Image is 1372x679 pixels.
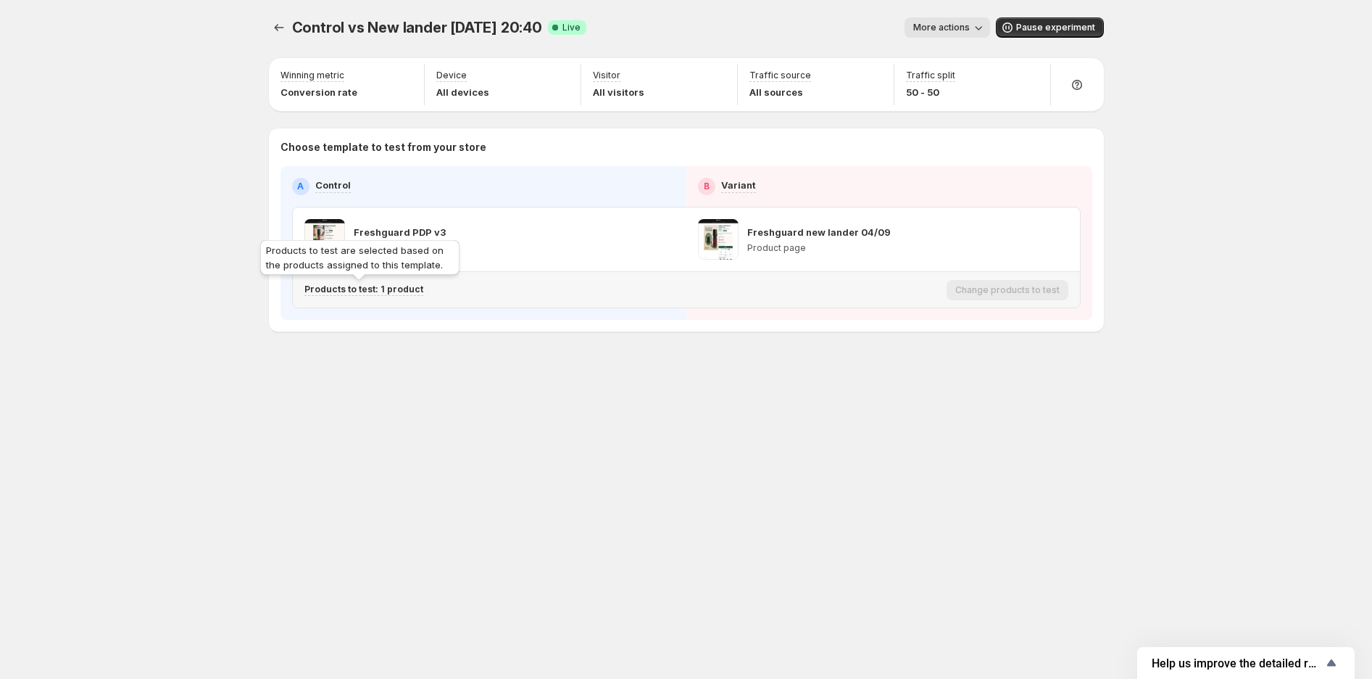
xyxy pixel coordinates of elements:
p: Variant [721,178,756,192]
p: Freshguard new lander 04/09 [747,225,891,239]
p: Conversion rate [280,85,357,99]
p: Traffic source [749,70,811,81]
p: All sources [749,85,811,99]
span: Pause experiment [1016,22,1095,33]
p: Choose template to test from your store [280,140,1092,155]
span: Help us improve the detailed report for A/B campaigns [1152,657,1323,670]
img: Freshguard PDP v3 [304,219,345,260]
p: Device [436,70,467,81]
img: Freshguard new lander 04/09 [698,219,739,260]
p: Product page [747,242,891,254]
p: Winning metric [280,70,344,81]
h2: A [297,181,304,192]
p: Freshguard PDP v3 [354,225,446,239]
span: More actions [913,22,970,33]
p: Traffic split [906,70,955,81]
p: 50 - 50 [906,85,955,99]
button: Experiments [269,17,289,38]
button: Pause experiment [996,17,1104,38]
h2: B [704,181,710,192]
p: Visitor [593,70,620,81]
button: Show survey - Help us improve the detailed report for A/B campaigns [1152,654,1340,672]
p: All devices [436,85,489,99]
p: Products to test: 1 product [304,284,423,295]
span: Control vs New lander [DATE] 20:40 [292,19,542,36]
span: Live [562,22,581,33]
button: More actions [905,17,990,38]
p: All visitors [593,85,644,99]
p: Control [315,178,351,192]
